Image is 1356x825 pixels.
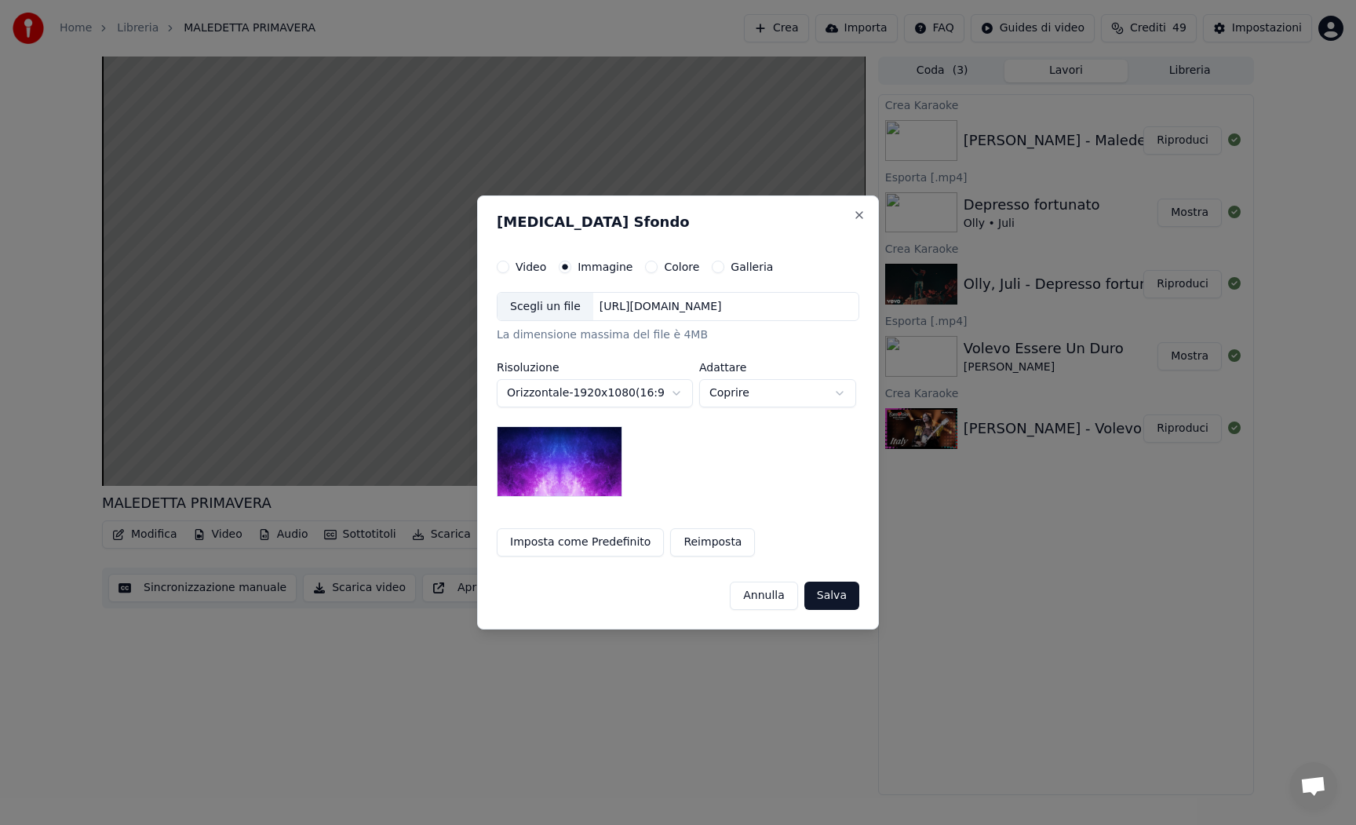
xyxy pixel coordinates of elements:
div: La dimensione massima del file è 4MB [497,328,859,344]
label: Galleria [731,261,773,272]
div: Scegli un file [498,293,593,321]
button: Annulla [730,582,798,610]
div: [URL][DOMAIN_NAME] [593,299,728,315]
label: Adattare [699,362,856,373]
label: Risoluzione [497,362,693,373]
button: Imposta come Predefinito [497,528,664,557]
h2: [MEDICAL_DATA] Sfondo [497,215,859,229]
button: Salva [804,582,859,610]
label: Immagine [578,261,632,272]
button: Reimposta [670,528,755,557]
label: Colore [664,261,699,272]
label: Video [516,261,546,272]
